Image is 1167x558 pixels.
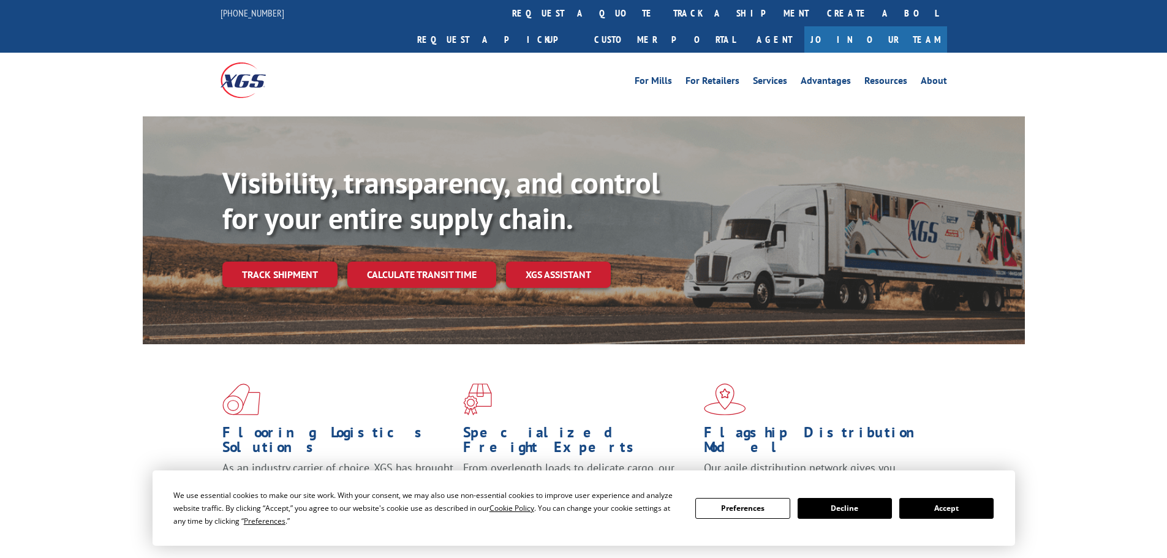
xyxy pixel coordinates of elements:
[798,498,892,519] button: Decline
[804,26,947,53] a: Join Our Team
[463,425,695,461] h1: Specialized Freight Experts
[408,26,585,53] a: Request a pickup
[864,76,907,89] a: Resources
[463,383,492,415] img: xgs-icon-focused-on-flooring-red
[899,498,994,519] button: Accept
[753,76,787,89] a: Services
[222,164,660,237] b: Visibility, transparency, and control for your entire supply chain.
[222,461,453,504] span: As an industry carrier of choice, XGS has brought innovation and dedication to flooring logistics...
[704,383,746,415] img: xgs-icon-flagship-distribution-model-red
[585,26,744,53] a: Customer Portal
[489,503,534,513] span: Cookie Policy
[801,76,851,89] a: Advantages
[744,26,804,53] a: Agent
[463,461,695,515] p: From overlength loads to delicate cargo, our experienced staff knows the best way to move your fr...
[222,425,454,461] h1: Flooring Logistics Solutions
[347,262,496,288] a: Calculate transit time
[222,262,338,287] a: Track shipment
[704,461,929,489] span: Our agile distribution network gives you nationwide inventory management on demand.
[704,425,935,461] h1: Flagship Distribution Model
[695,498,790,519] button: Preferences
[921,76,947,89] a: About
[506,262,611,288] a: XGS ASSISTANT
[153,470,1015,546] div: Cookie Consent Prompt
[173,489,681,527] div: We use essential cookies to make our site work. With your consent, we may also use non-essential ...
[244,516,285,526] span: Preferences
[635,76,672,89] a: For Mills
[685,76,739,89] a: For Retailers
[222,383,260,415] img: xgs-icon-total-supply-chain-intelligence-red
[221,7,284,19] a: [PHONE_NUMBER]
